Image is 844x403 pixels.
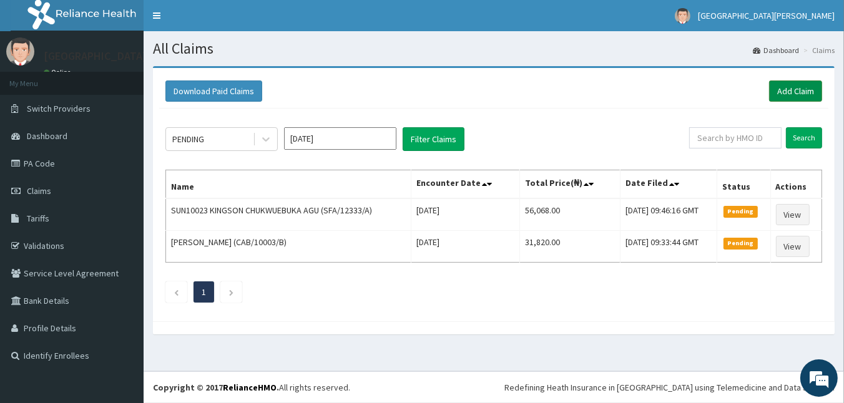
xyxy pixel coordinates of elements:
[228,286,234,298] a: Next page
[166,170,411,199] th: Name
[27,185,51,197] span: Claims
[165,80,262,102] button: Download Paid Claims
[166,198,411,231] td: SUN10023 KINGSON CHUKWUEBUKA AGU (SFA/12333/A)
[621,231,717,263] td: [DATE] 09:33:44 GMT
[675,8,690,24] img: User Image
[172,133,204,145] div: PENDING
[621,170,717,199] th: Date Filed
[411,170,519,199] th: Encounter Date
[519,170,620,199] th: Total Price(₦)
[166,231,411,263] td: [PERSON_NAME] (CAB/10003/B)
[153,382,279,393] strong: Copyright © 2017 .
[519,198,620,231] td: 56,068.00
[717,170,770,199] th: Status
[411,198,519,231] td: [DATE]
[504,381,835,394] div: Redefining Heath Insurance in [GEOGRAPHIC_DATA] using Telemedicine and Data Science!
[27,103,91,114] span: Switch Providers
[519,231,620,263] td: 31,820.00
[770,170,822,199] th: Actions
[724,238,758,249] span: Pending
[689,127,782,148] input: Search by HMO ID
[698,10,835,21] span: [GEOGRAPHIC_DATA][PERSON_NAME]
[174,286,179,298] a: Previous page
[411,231,519,263] td: [DATE]
[403,127,464,151] button: Filter Claims
[769,80,822,102] a: Add Claim
[202,286,206,298] a: Page 1 is your current page
[284,127,396,150] input: Select Month and Year
[776,204,810,225] a: View
[153,41,835,57] h1: All Claims
[776,236,810,257] a: View
[27,130,67,142] span: Dashboard
[724,206,758,217] span: Pending
[44,51,228,62] p: [GEOGRAPHIC_DATA][PERSON_NAME]
[800,45,835,56] li: Claims
[223,382,277,393] a: RelianceHMO
[27,213,49,224] span: Tariffs
[621,198,717,231] td: [DATE] 09:46:16 GMT
[144,371,844,403] footer: All rights reserved.
[753,45,799,56] a: Dashboard
[786,127,822,148] input: Search
[6,37,34,66] img: User Image
[44,68,74,77] a: Online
